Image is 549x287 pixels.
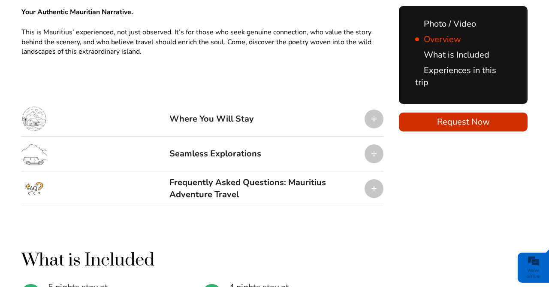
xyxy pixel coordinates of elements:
span: Request Now [399,116,528,128]
div: Seamless Explorations [169,141,261,167]
a: What is Included [415,49,489,61]
a: Experiences in this trip [415,64,496,88]
div: We're offline [520,268,547,280]
p: This is Mauritius’ experienced, not just observed. It’s for those who seek genuine connection, wh... [21,27,383,56]
h2: What is Included [21,249,383,272]
strong: Your Authentic Mauritian Narrative. [21,7,133,17]
div: Frequently Asked Questions: Mauritius Adventure Travel [169,176,358,202]
a: Overview [415,34,461,45]
div: Where You Will Stay [169,106,254,132]
a: Photo / Video [415,18,476,30]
